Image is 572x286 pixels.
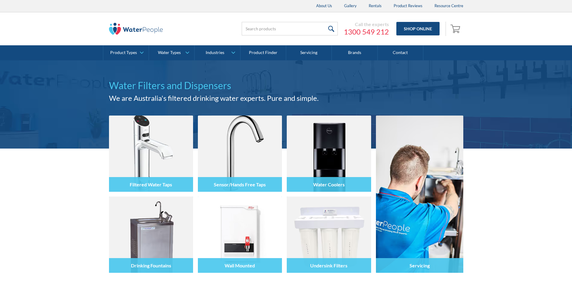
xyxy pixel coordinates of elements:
h4: Water Coolers [313,182,345,187]
h4: Wall Mounted [225,263,255,268]
a: Product Finder [241,45,286,60]
a: Shop Online [396,22,440,35]
input: Search products [242,22,338,35]
a: Product Types [103,45,149,60]
img: Drinking Fountains [109,197,193,273]
a: 1300 549 212 [344,27,389,36]
img: Filtered Water Taps [109,116,193,192]
img: Undersink Filters [287,197,371,273]
a: Contact [378,45,423,60]
a: Industries [195,45,240,60]
a: Open empty cart [449,22,463,36]
h4: Drinking Fountains [131,263,171,268]
img: shopping cart [450,24,462,33]
a: Water Types [149,45,194,60]
div: Water Types [158,50,181,55]
div: Product Types [110,50,137,55]
img: Water Coolers [287,116,371,192]
img: The Water People [109,23,163,35]
div: Industries [206,50,224,55]
h4: Undersink Filters [310,263,347,268]
h4: Sensor/Hands Free Taps [214,182,266,187]
a: Brands [332,45,377,60]
div: Call the experts [344,21,389,27]
a: Servicing [376,116,463,273]
a: Servicing [286,45,332,60]
img: Sensor/Hands Free Taps [198,116,282,192]
h4: Filtered Water Taps [130,182,172,187]
h4: Servicing [410,263,430,268]
img: Wall Mounted [198,197,282,273]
